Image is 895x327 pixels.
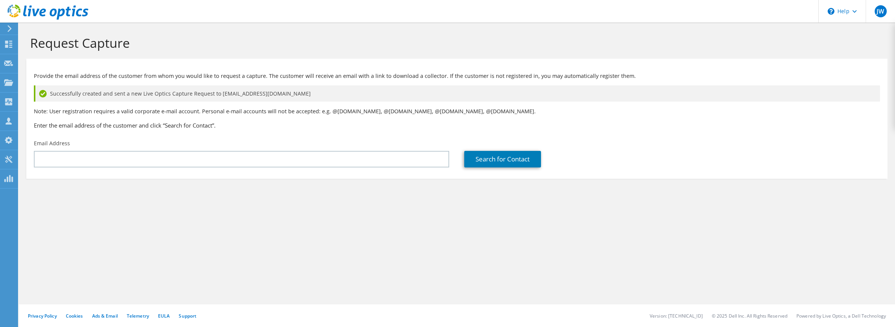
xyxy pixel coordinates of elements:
p: Note: User registration requires a valid corporate e-mail account. Personal e-mail accounts will ... [34,107,880,116]
label: Email Address [34,140,70,147]
svg: \n [828,8,834,15]
a: Cookies [66,313,83,319]
a: EULA [158,313,170,319]
h1: Request Capture [30,35,880,51]
p: Provide the email address of the customer from whom you would like to request a capture. The cust... [34,72,880,80]
a: Telemetry [127,313,149,319]
h3: Enter the email address of the customer and click “Search for Contact”. [34,121,880,129]
a: Support [179,313,196,319]
a: Ads & Email [92,313,118,319]
a: Search for Contact [464,151,541,167]
li: © 2025 Dell Inc. All Rights Reserved [712,313,787,319]
a: Privacy Policy [28,313,57,319]
li: Version: [TECHNICAL_ID] [650,313,703,319]
li: Powered by Live Optics, a Dell Technology [796,313,886,319]
span: Successfully created and sent a new Live Optics Capture Request to [EMAIL_ADDRESS][DOMAIN_NAME] [50,90,311,98]
span: JW [875,5,887,17]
